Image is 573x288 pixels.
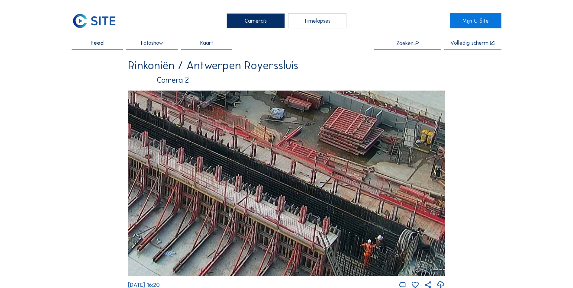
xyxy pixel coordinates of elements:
div: Rinkoniën / Antwerpen Royerssluis [128,60,445,71]
span: Feed [91,40,104,46]
div: Timelapses [288,13,346,28]
img: Image [128,91,445,276]
a: C-SITE Logo [72,13,123,28]
a: Mijn C-Site [450,13,501,28]
div: Camera's [227,13,285,28]
img: C-SITE Logo [72,13,117,28]
div: Camera 2 [128,76,445,84]
span: Kaart [200,40,213,46]
div: Volledig scherm [450,40,488,46]
span: Fotoshow [141,40,163,46]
